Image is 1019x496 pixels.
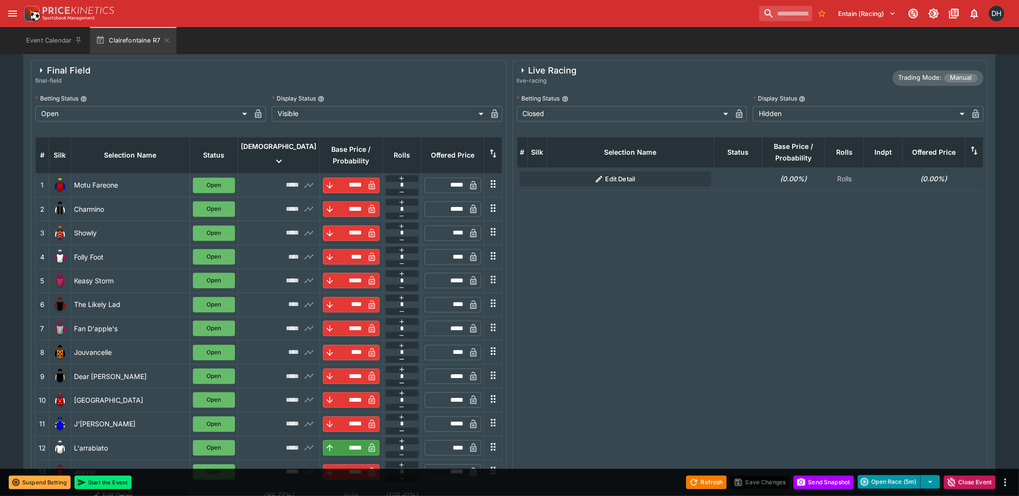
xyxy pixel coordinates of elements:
th: Silk [49,137,71,174]
div: Open [35,106,251,122]
div: Closed [517,106,732,122]
th: Rolls [826,137,864,168]
button: No Bookmarks [814,6,830,21]
th: Selection Name [547,137,714,168]
img: runner 8 [52,345,68,361]
button: Suspend Betting [9,476,71,489]
td: 12 [36,436,49,460]
th: Base Price / Probability [320,137,383,174]
button: Select Tenant [833,6,902,21]
button: Edit Detail [520,172,711,187]
td: [GEOGRAPHIC_DATA] [71,389,190,412]
button: Open [193,369,235,384]
span: live-racing [517,76,577,86]
div: Final Field [35,65,90,76]
button: Open [193,465,235,480]
td: 4 [36,245,49,269]
button: Open [193,273,235,289]
img: runner 7 [52,321,68,336]
img: runner 10 [52,393,68,408]
div: Visible [272,106,487,122]
img: runner 5 [52,273,68,289]
button: Open [193,202,235,217]
button: Betting Status [562,96,569,102]
td: J'[PERSON_NAME] [71,412,190,436]
p: Rolls [828,174,861,184]
button: Open [193,440,235,456]
th: Rolls [383,137,421,174]
h6: (0.00%) [766,174,823,184]
button: Event Calendar [20,27,88,54]
td: Dear [PERSON_NAME] [71,365,190,388]
button: Refresh [686,476,727,489]
img: runner 1 [52,178,68,193]
button: Open [193,226,235,241]
button: Toggle light/dark mode [925,5,943,22]
td: Joyvol [71,460,190,484]
img: runner 12 [52,440,68,456]
td: 9 [36,365,49,388]
img: runner 6 [52,297,68,313]
th: Base Price / Probability [763,137,826,168]
span: Manual [945,73,978,83]
button: Start the Event [74,476,132,489]
td: The Likely Lad [71,293,190,317]
span: final-field [35,76,90,86]
img: runner 13 [52,465,68,480]
td: 1 [36,174,49,197]
button: Open [193,249,235,265]
th: Status [714,137,763,168]
div: Live Racing [517,65,577,76]
button: select merge strategy [921,475,940,489]
td: 2 [36,198,49,221]
td: 7 [36,317,49,341]
div: Hidden [753,106,968,122]
button: open drawer [4,5,21,22]
img: runner 4 [52,249,68,265]
td: Showly [71,221,190,245]
td: Fan D'apple's [71,317,190,341]
button: Open [193,345,235,361]
th: Status [190,137,238,174]
p: Betting Status [517,95,560,103]
button: Open [193,178,235,193]
td: Motu Fareone [71,174,190,197]
div: split button [858,475,940,489]
th: Offered Price [421,137,484,174]
td: Charmino [71,198,190,221]
td: Keasy Storm [71,269,190,293]
th: Selection Name [71,137,190,174]
img: runner 3 [52,226,68,241]
img: PriceKinetics [43,7,114,14]
p: Display Status [753,95,797,103]
button: Send Snapshot [794,476,854,489]
button: Open [193,417,235,432]
button: Open [193,297,235,313]
button: more [1000,477,1011,488]
p: Display Status [272,95,316,103]
div: David Howard [989,6,1004,21]
td: 6 [36,293,49,317]
p: Betting Status [35,95,78,103]
td: 3 [36,221,49,245]
h6: (0.00%) [906,174,963,184]
td: 8 [36,341,49,365]
button: Display Status [799,96,806,102]
p: Trading Mode: [899,73,942,83]
th: # [36,137,49,174]
img: runner 2 [52,202,68,217]
td: 13 [36,460,49,484]
td: 11 [36,412,49,436]
button: Open [193,393,235,408]
button: Open [193,321,235,336]
button: Clairefontaine R7 [90,27,177,54]
td: 5 [36,269,49,293]
th: Offered Price [903,137,966,168]
button: Connected to PK [905,5,922,22]
input: search [759,6,812,21]
th: # [517,137,528,168]
th: Independent [864,137,903,168]
button: Betting Status [80,96,87,102]
button: Open Race (5m) [858,475,921,489]
th: Silk [528,137,547,168]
